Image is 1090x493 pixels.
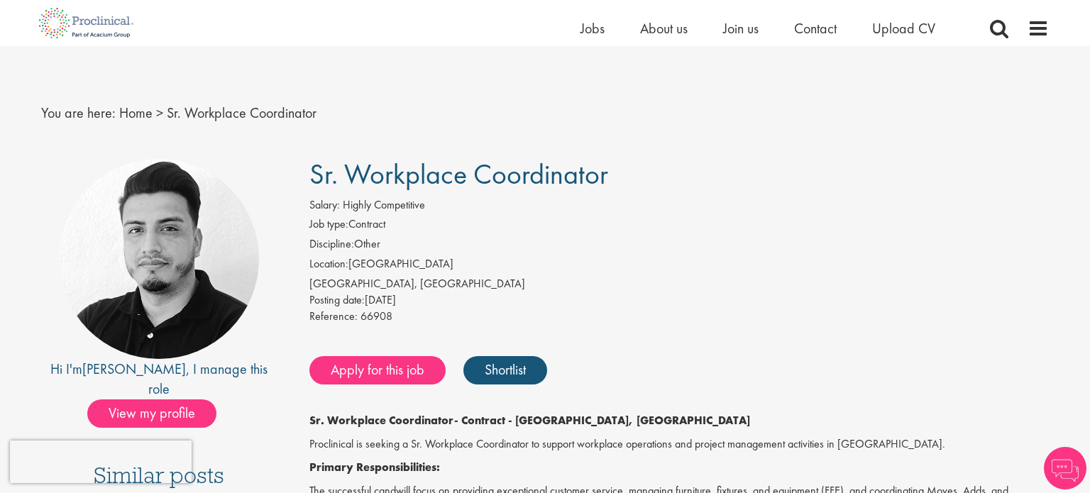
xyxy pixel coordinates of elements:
strong: Sr. Workplace Coordinator [309,413,454,428]
p: Proclinical is seeking a Sr. Workplace Coordinator to support workplace operations and project ma... [309,436,1050,453]
span: Posting date: [309,292,365,307]
a: About us [640,19,688,38]
a: Join us [723,19,759,38]
span: View my profile [87,399,216,428]
a: Apply for this job [309,356,446,384]
span: 66908 [360,309,392,323]
iframe: reCAPTCHA [10,441,192,483]
div: [GEOGRAPHIC_DATA], [GEOGRAPHIC_DATA] [309,276,1050,292]
label: Salary: [309,197,340,214]
span: Highly Competitive [343,197,425,212]
a: Jobs [580,19,605,38]
a: View my profile [87,402,231,421]
label: Discipline: [309,236,354,253]
a: Shortlist [463,356,547,384]
img: imeage of recruiter Anderson Maldonado [59,159,259,359]
label: Location: [309,256,348,272]
strong: - Contract - [GEOGRAPHIC_DATA], [GEOGRAPHIC_DATA] [454,413,750,428]
label: Job type: [309,216,348,233]
img: Chatbot [1044,447,1086,489]
a: breadcrumb link [119,104,153,122]
li: Other [309,236,1050,256]
div: [DATE] [309,292,1050,309]
div: Hi I'm , I manage this role [41,359,277,399]
a: Contact [794,19,837,38]
a: Upload CV [872,19,935,38]
span: > [156,104,163,122]
span: You are here: [41,104,116,122]
li: Contract [309,216,1050,236]
span: Sr. Workplace Coordinator [167,104,316,122]
li: [GEOGRAPHIC_DATA] [309,256,1050,276]
a: [PERSON_NAME] [82,360,186,378]
span: Sr. Workplace Coordinator [309,156,608,192]
label: Reference: [309,309,358,325]
strong: Primary Responsibilities: [309,460,440,475]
